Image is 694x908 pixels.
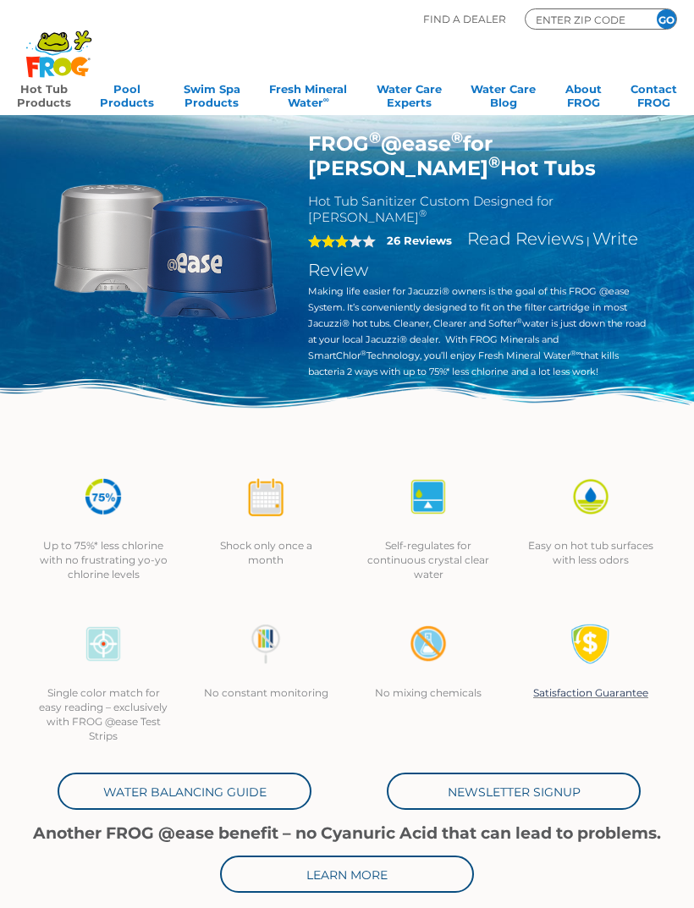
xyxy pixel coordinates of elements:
[17,8,101,78] img: Frog Products Logo
[488,153,500,172] sup: ®
[408,624,449,664] img: no-mixing1
[516,316,522,325] sup: ®
[565,77,602,111] a: AboutFROG
[47,131,283,366] img: Sundance-cartridges-2.png
[22,824,672,843] h1: Another FROG @ease benefit – no Cyanuric Acid that can lead to problems.
[423,8,506,30] p: Find A Dealer
[467,228,584,249] a: Read Reviews
[377,77,442,111] a: Water CareExperts
[364,538,493,581] p: Self-regulates for continuous crystal clear water
[657,9,676,29] input: GO
[308,193,647,225] h2: Hot Tub Sanitizer Custom Designed for [PERSON_NAME]
[323,95,329,104] sup: ∞
[451,129,463,147] sup: ®
[364,685,493,700] p: No mixing chemicals
[100,77,154,111] a: PoolProducts
[269,77,347,111] a: Fresh MineralWater∞
[308,283,647,380] p: Making life easier for Jacuzzi® owners is the goal of this FROG @ease System. It’s conveniently d...
[570,624,611,664] img: Satisfaction Guarantee Icon
[387,234,452,247] strong: 26 Reviews
[201,685,330,700] p: No constant monitoring
[308,234,349,248] span: 3
[419,207,427,219] sup: ®
[58,773,311,810] a: Water Balancing Guide
[387,773,641,810] a: Newsletter Signup
[201,538,330,567] p: Shock only once a month
[83,476,124,517] img: icon-atease-75percent-less
[570,349,581,357] sup: ®∞
[526,538,655,567] p: Easy on hot tub surfaces with less odors
[308,131,647,180] h1: FROG @ease for [PERSON_NAME] Hot Tubs
[361,349,366,357] sup: ®
[533,686,648,699] a: Satisfaction Guarantee
[631,77,677,111] a: ContactFROG
[369,129,381,147] sup: ®
[570,476,611,517] img: icon-atease-easy-on
[184,77,240,111] a: Swim SpaProducts
[471,77,536,111] a: Water CareBlog
[39,538,168,581] p: Up to 75%* less chlorine with no frustrating yo-yo chlorine levels
[39,685,168,743] p: Single color match for easy reading – exclusively with FROG @ease Test Strips
[587,234,590,247] span: |
[408,476,449,517] img: icon-atease-self-regulates
[245,476,286,517] img: icon-atease-shock-once
[83,624,124,664] img: icon-atease-color-match
[245,624,286,664] img: no-constant-monitoring1
[17,77,71,111] a: Hot TubProducts
[220,856,474,893] a: Learn More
